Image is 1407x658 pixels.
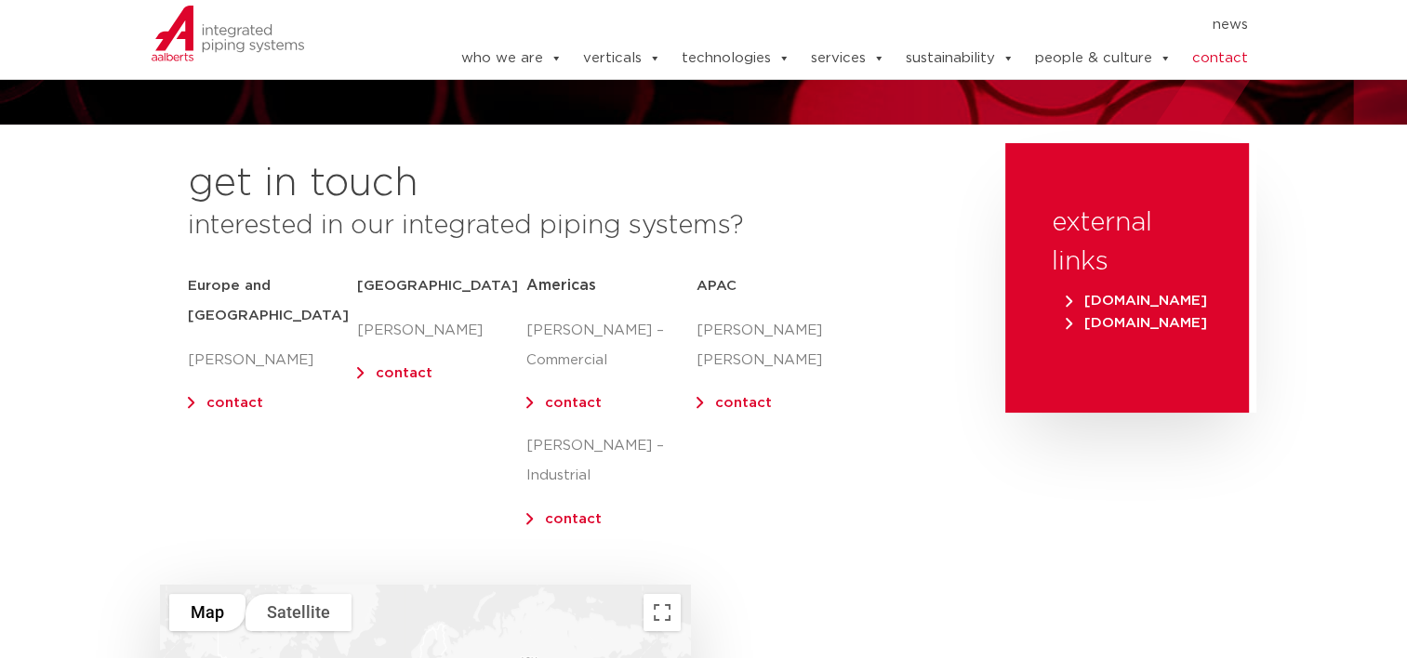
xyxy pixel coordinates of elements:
[188,346,357,375] p: [PERSON_NAME]
[1066,316,1207,330] span: [DOMAIN_NAME]
[810,40,884,77] a: services
[681,40,790,77] a: technologies
[169,594,246,631] button: Show street map
[246,594,352,631] button: Show satellite imagery
[526,316,696,375] p: [PERSON_NAME] – Commercial
[357,271,526,301] h5: [GEOGRAPHIC_DATA]
[1052,204,1202,282] h3: external links
[1061,316,1212,330] a: [DOMAIN_NAME]
[644,594,681,631] button: Toggle fullscreen view
[357,316,526,346] p: [PERSON_NAME]
[545,396,602,410] a: contact
[188,206,959,245] h3: interested in our integrated piping systems?
[697,316,866,375] p: [PERSON_NAME] [PERSON_NAME]
[545,512,602,526] a: contact
[1191,40,1247,77] a: contact
[697,271,866,301] h5: APAC
[1066,294,1207,308] span: [DOMAIN_NAME]
[376,366,432,380] a: contact
[905,40,1014,77] a: sustainability
[1034,40,1171,77] a: people & culture
[1212,10,1247,40] a: news
[460,40,562,77] a: who we are
[526,431,696,491] p: [PERSON_NAME] – Industrial
[526,278,596,293] span: Americas
[188,162,418,206] h2: get in touch
[404,10,1248,40] nav: Menu
[582,40,660,77] a: verticals
[188,279,349,322] strong: Europe and [GEOGRAPHIC_DATA]
[1061,294,1212,308] a: [DOMAIN_NAME]
[206,396,263,410] a: contact
[715,396,772,410] a: contact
